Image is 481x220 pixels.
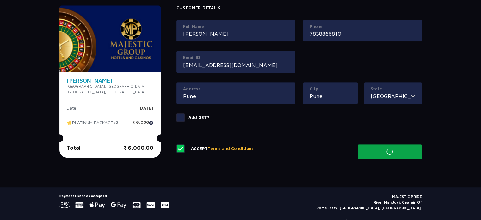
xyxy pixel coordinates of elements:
[371,92,411,100] input: State
[310,29,415,38] input: Mobile
[371,86,415,92] label: State
[183,92,289,100] input: Address
[316,194,422,211] p: MAJESTIC PRIDE River Mandovi, Captain Of Ports Jetty, [GEOGRAPHIC_DATA], [GEOGRAPHIC_DATA].
[188,115,209,121] p: Add GST?
[67,143,81,152] p: Total
[176,5,422,10] h4: Customer Details
[67,120,118,129] p: PLATINUM PACKAGE
[67,78,153,84] h4: [PERSON_NAME]
[310,92,351,100] input: City
[183,29,289,38] input: Full Name
[183,61,289,69] input: Email ID
[123,143,153,152] p: ₹ 6,000.00
[310,23,415,30] label: Phone
[59,194,169,198] h5: Payment Methods accepted
[59,5,161,72] img: majesticPride-banner
[67,84,153,95] p: [GEOGRAPHIC_DATA], [GEOGRAPHIC_DATA], [GEOGRAPHIC_DATA], [GEOGRAPHIC_DATA]
[188,146,254,152] p: I Accept
[113,120,118,125] strong: x2
[183,23,289,30] label: Full Name
[183,86,289,92] label: Address
[208,146,254,152] button: Terms and Conditions
[310,86,351,92] label: City
[139,106,153,115] p: [DATE]
[67,120,72,126] img: tikcet
[133,120,153,129] p: ₹ 6,000
[183,54,289,61] label: Email ID
[411,92,415,100] img: toggler icon
[67,106,76,115] p: Date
